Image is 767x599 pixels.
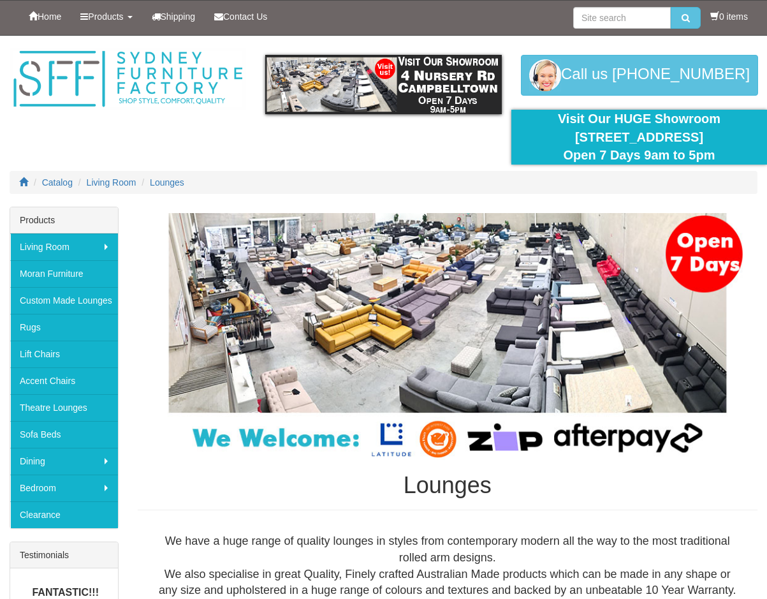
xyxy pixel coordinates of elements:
a: Lounges [150,177,184,188]
img: Lounges [138,213,758,460]
span: Contact Us [223,11,267,22]
a: Contact Us [205,1,277,33]
li: 0 items [710,10,748,23]
a: Rugs [10,314,118,341]
img: showroom.gif [265,55,502,114]
a: Living Room [10,233,118,260]
b: FANTASTIC!!! [32,587,99,598]
a: Shipping [142,1,205,33]
a: Moran Furniture [10,260,118,287]
a: Accent Chairs [10,367,118,394]
div: Visit Our HUGE Showroom [STREET_ADDRESS] Open 7 Days 9am to 5pm [521,110,757,165]
span: Products [88,11,123,22]
a: Theatre Lounges [10,394,118,421]
a: Living Room [87,177,136,188]
div: Products [10,207,118,233]
a: Custom Made Lounges [10,287,118,314]
a: Home [19,1,71,33]
img: Sydney Furniture Factory [10,48,246,110]
h1: Lounges [138,473,758,498]
span: Home [38,11,61,22]
a: Lift Chairs [10,341,118,367]
a: Catalog [42,177,73,188]
a: Clearance [10,501,118,528]
div: Testimonials [10,542,118,568]
span: Shipping [161,11,196,22]
a: Bedroom [10,475,118,501]
a: Sofa Beds [10,421,118,448]
input: Site search [573,7,671,29]
a: Products [71,1,142,33]
a: Dining [10,448,118,475]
